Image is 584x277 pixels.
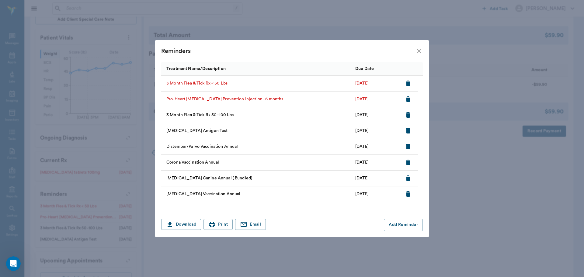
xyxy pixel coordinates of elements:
button: close [415,47,423,55]
p: Distemper/Parvo Vaccination Annual [166,144,238,150]
p: [DATE] [355,96,369,102]
button: Add Reminder [384,219,423,231]
div: Reminders [161,46,415,56]
p: Pro-Heart [MEDICAL_DATA] Prevention Injection - 6 months [166,96,283,102]
button: Sort [405,64,413,73]
p: [MEDICAL_DATA] Antigen Test [166,128,228,134]
p: [DATE] [355,159,369,166]
p: [DATE] [355,112,369,118]
p: [DATE] [355,144,369,150]
button: Download [161,219,201,230]
p: [DATE] [355,191,369,197]
button: Email [235,219,266,230]
div: Treatment Name/Description [166,60,226,77]
p: Corona Vaccination Annual [166,159,219,166]
button: Sort [227,64,236,73]
p: [MEDICAL_DATA] Canine Annual ( Bundled) [166,175,252,182]
iframe: Intercom live chat [6,256,21,271]
p: 3 Month Flea & Tick Rx < 50 Lbs [166,80,228,87]
div: Due Date [355,60,374,77]
div: Treatment Name/Description [161,62,352,75]
p: [DATE] [355,80,369,87]
p: 3 Month Flea & Tick Rx 50 -100 Lbs [166,112,234,118]
div: Due Date [352,62,400,75]
p: [DATE] [355,175,369,182]
button: Sort [375,64,384,73]
p: [DATE] [355,128,369,134]
p: [MEDICAL_DATA] Vaccination Annual [166,191,240,197]
button: Print [203,219,233,230]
